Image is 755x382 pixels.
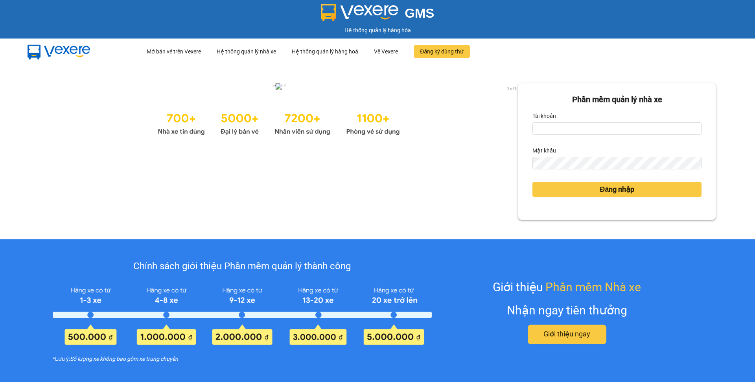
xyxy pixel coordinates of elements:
[147,39,201,64] div: Mở bán vé trên Vexere
[53,354,431,363] div: *Lưu ý:
[505,83,518,94] p: 1 of 2
[2,26,753,35] div: Hệ thống quản lý hàng hóa
[507,301,627,320] div: Nhận ngay tiền thưởng
[53,284,431,344] img: policy-intruduce-detail.png
[420,47,464,56] span: Đăng ký dùng thử
[532,157,702,169] input: Mật khẩu
[53,259,431,274] div: Chính sách giới thiệu Phần mềm quản lý thành công
[545,278,641,296] span: Phần mềm Nhà xe
[600,184,634,195] span: Đăng nhập
[493,278,641,296] div: Giới thiệu
[158,108,400,138] img: Statistics.png
[282,83,285,86] li: slide item 2
[70,354,178,363] i: Số lượng xe không bao gồm xe trung chuyển
[543,329,590,340] span: Giới thiệu ngay
[507,83,518,92] button: next slide / item
[273,83,276,86] li: slide item 1
[532,94,702,106] div: Phần mềm quản lý nhà xe
[405,6,434,20] span: GMS
[217,39,276,64] div: Hệ thống quản lý nhà xe
[39,83,50,92] button: previous slide / item
[20,39,98,64] img: mbUUG5Q.png
[321,4,399,21] img: logo 2
[532,144,556,157] label: Mật khẩu
[528,325,606,344] button: Giới thiệu ngay
[374,39,398,64] div: Về Vexere
[532,182,702,197] button: Đăng nhập
[414,45,470,58] button: Đăng ký dùng thử
[321,12,435,18] a: GMS
[292,39,358,64] div: Hệ thống quản lý hàng hoá
[532,110,556,122] label: Tài khoản
[532,122,702,135] input: Tài khoản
